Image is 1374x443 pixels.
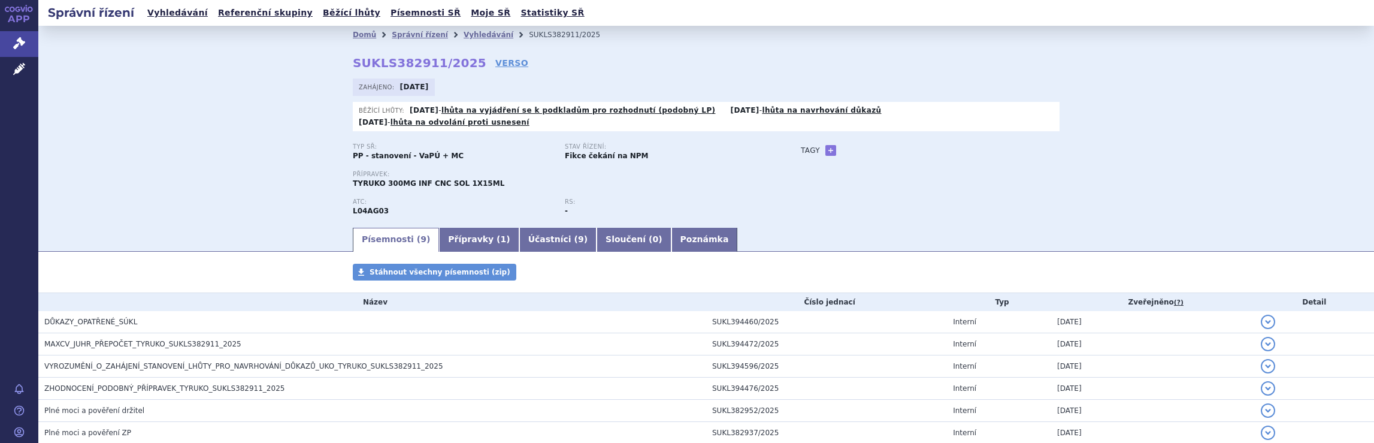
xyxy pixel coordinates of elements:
[519,228,597,252] a: Účastníci (9)
[44,429,131,437] span: Plné moci a pověření ZP
[565,207,568,215] strong: -
[353,171,777,178] p: Přípravek:
[359,82,397,92] span: Zahájeno:
[953,340,976,348] span: Interní
[495,57,528,69] a: VERSO
[706,378,947,400] td: SUKL394476/2025
[706,293,947,311] th: Číslo jednací
[801,143,820,158] h3: Tagy
[953,384,976,393] span: Interní
[762,106,881,114] a: lhůta na navrhování důkazů
[441,106,716,114] a: lhůta na vyjádření se k podkladům pro rozhodnutí (podobný LP)
[597,228,671,252] a: Sloučení (0)
[1261,403,1275,418] button: detail
[529,26,616,44] li: SUKLS382911/2025
[947,293,1051,311] th: Typ
[1051,400,1255,422] td: [DATE]
[825,145,836,156] a: +
[565,198,765,206] p: RS:
[1261,359,1275,373] button: detail
[1174,299,1184,307] abbr: (?)
[1255,293,1374,311] th: Detail
[1261,426,1275,440] button: detail
[44,318,137,326] span: DŮKAZY_OPATŘENÉ_SÚKL
[400,83,429,91] strong: [DATE]
[1051,311,1255,333] td: [DATE]
[359,118,388,126] strong: [DATE]
[44,362,443,370] span: VYROZUMĚNÍ_O_ZAHÁJENÍ_STANOVENÍ_LHŮTY_PRO_NAVRHOVÁNÍ_DŮKAZŮ_UKO_TYRUKO_SUKLS382911_2025
[706,311,947,333] td: SUKL394460/2025
[464,31,513,39] a: Vyhledávání
[565,143,765,150] p: Stav řízení:
[953,318,976,326] span: Interní
[387,5,464,21] a: Písemnosti SŘ
[706,400,947,422] td: SUKL382952/2025
[501,234,507,244] span: 1
[353,198,553,206] p: ATC:
[44,384,285,393] span: ZHODNOCENÍ_PODOBNÝ_PŘÍPRAVEK_TYRUKO_SUKLS382911_2025
[1051,333,1255,355] td: [DATE]
[353,31,376,39] a: Domů
[731,106,882,115] p: -
[410,106,715,115] p: -
[439,228,519,252] a: Přípravky (1)
[1051,293,1255,311] th: Zveřejněno
[706,355,947,378] td: SUKL394596/2025
[410,106,438,114] strong: [DATE]
[214,5,316,21] a: Referenční skupiny
[353,264,516,281] a: Stáhnout všechny písemnosti (zip)
[38,293,706,311] th: Název
[359,106,407,115] span: Běžící lhůty:
[953,429,976,437] span: Interní
[38,4,144,21] h2: Správní řízení
[353,56,486,70] strong: SUKLS382911/2025
[44,406,144,415] span: Plné moci a pověření držitel
[1261,337,1275,351] button: detail
[953,362,976,370] span: Interní
[44,340,241,348] span: MAXCV_JUHR_PŘEPOČET_TYRUKO_SUKLS382911_2025
[353,228,439,252] a: Písemnosti (9)
[392,31,448,39] a: Správní řízení
[353,152,464,160] strong: PP - stanovení - VaPÚ + MC
[467,5,514,21] a: Moje SŘ
[391,118,529,126] a: lhůta na odvolání proti usnesení
[671,228,738,252] a: Poznámka
[652,234,658,244] span: 0
[1051,378,1255,400] td: [DATE]
[565,152,648,160] strong: Fikce čekání na NPM
[353,179,504,188] span: TYRUKO 300MG INF CNC SOL 1X15ML
[359,117,529,127] p: -
[353,207,389,215] strong: NATALIZUMAB
[420,234,426,244] span: 9
[370,268,510,276] span: Stáhnout všechny písemnosti (zip)
[517,5,588,21] a: Statistiky SŘ
[319,5,384,21] a: Běžící lhůty
[1261,381,1275,396] button: detail
[1051,355,1255,378] td: [DATE]
[731,106,759,114] strong: [DATE]
[1261,315,1275,329] button: detail
[144,5,211,21] a: Vyhledávání
[353,143,553,150] p: Typ SŘ:
[953,406,976,415] span: Interní
[706,333,947,355] td: SUKL394472/2025
[578,234,584,244] span: 9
